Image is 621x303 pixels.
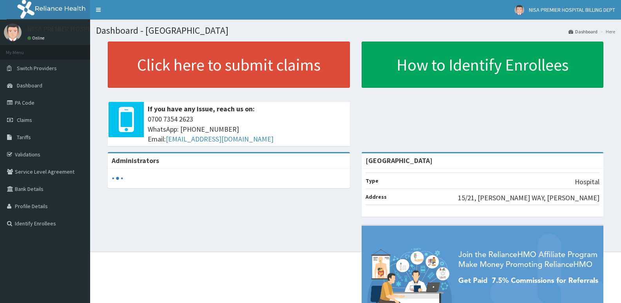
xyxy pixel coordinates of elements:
b: Address [366,193,387,200]
b: Type [366,177,378,184]
span: Claims [17,116,32,123]
img: User Image [4,24,22,41]
svg: audio-loading [112,172,123,184]
a: Online [27,35,46,41]
a: Dashboard [568,28,597,35]
a: Click here to submit claims [108,42,350,88]
p: NISA PREMIER HOSPITAL BILLING DEPT [27,25,145,33]
span: NISA PREMIER HOSPITAL BILLING DEPT [529,6,615,13]
p: Hospital [575,177,599,187]
a: [EMAIL_ADDRESS][DOMAIN_NAME] [166,134,273,143]
p: 15/21, [PERSON_NAME] WAY, [PERSON_NAME] [458,193,599,203]
b: If you have any issue, reach us on: [148,104,255,113]
img: User Image [514,5,524,15]
span: Dashboard [17,82,42,89]
strong: [GEOGRAPHIC_DATA] [366,156,433,165]
span: Tariffs [17,134,31,141]
b: Administrators [112,156,159,165]
h1: Dashboard - [GEOGRAPHIC_DATA] [96,25,615,36]
span: 0700 7354 2623 WhatsApp: [PHONE_NUMBER] Email: [148,114,346,144]
li: Here [598,28,615,35]
a: How to Identify Enrollees [362,42,604,88]
span: Switch Providers [17,65,57,72]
